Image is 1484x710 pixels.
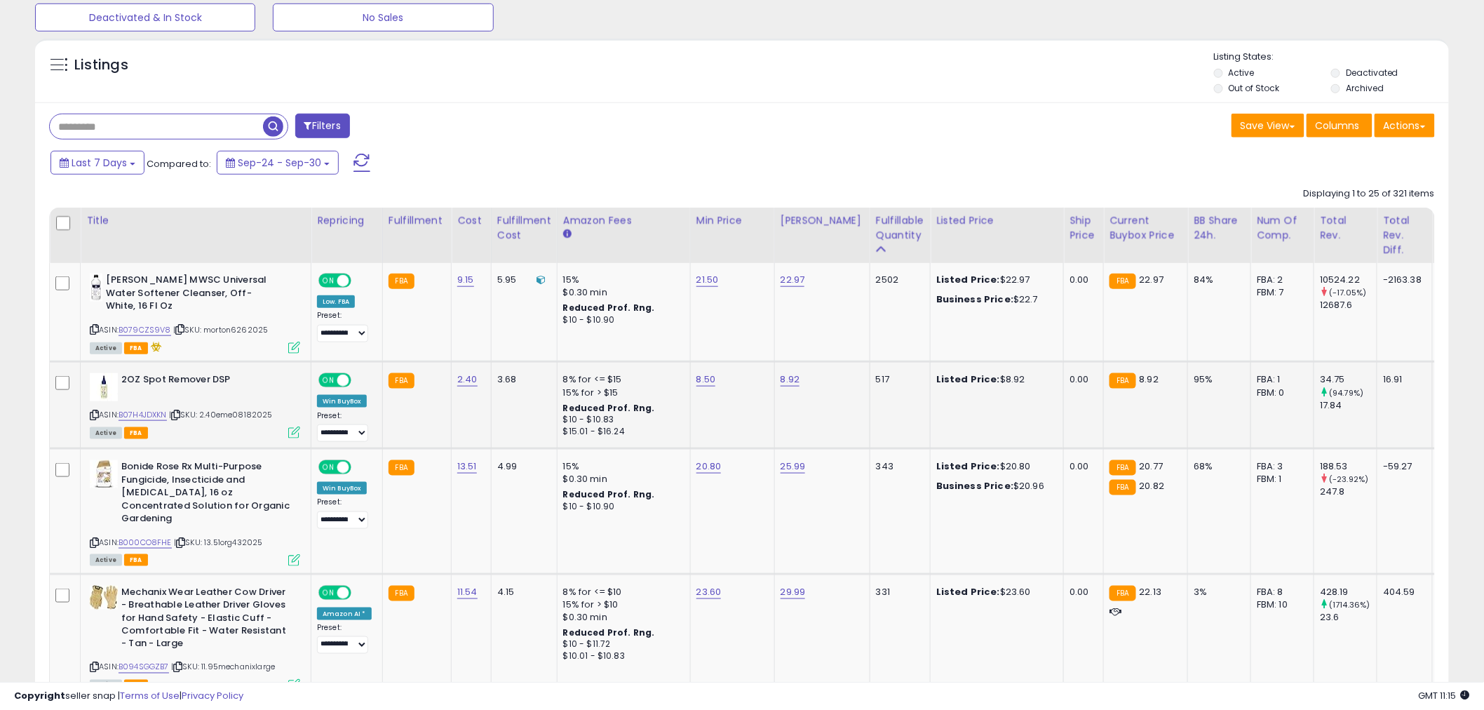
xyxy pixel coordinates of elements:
a: 8.50 [696,373,716,387]
div: 84% [1194,274,1240,286]
label: Deactivated [1346,67,1398,79]
div: Fulfillment Cost [497,213,551,243]
div: 343 [876,460,919,473]
img: 41hGGTgBjaL._SL40_.jpg [90,460,118,488]
div: 0.00 [1070,274,1093,286]
div: 404.59 [1383,586,1422,598]
div: seller snap | | [14,690,243,703]
div: 17.84 [1320,399,1377,412]
span: OFF [349,275,372,287]
span: OFF [349,375,372,387]
div: Fulfillable Quantity [876,213,924,243]
a: 25.99 [781,460,806,474]
b: Reduced Prof. Rng. [563,627,655,638]
div: 16.91 [1383,373,1422,386]
div: [PERSON_NAME] [781,213,864,228]
img: 4196icQYmuS._SL40_.jpg [90,586,118,610]
button: No Sales [273,4,493,32]
div: 3% [1194,586,1240,598]
div: Current Buybox Price [1109,213,1182,243]
i: hazardous material [148,342,163,351]
span: | SKU: 11.95mechanixlarge [171,662,275,673]
div: ASIN: [90,274,300,352]
div: Repricing [317,213,377,228]
label: Out of Stock [1229,82,1280,94]
a: 2.40 [457,373,478,387]
button: Filters [295,114,350,138]
b: Bonide Rose Rx Multi-Purpose Fungicide, Insecticide and [MEDICAL_DATA], 16 oz Concentrated Soluti... [121,460,292,529]
span: 20.77 [1140,460,1163,473]
button: Actions [1375,114,1435,138]
div: 0.00 [1070,586,1093,598]
a: 22.97 [781,273,805,287]
small: FBA [1109,480,1135,495]
div: $0.30 min [563,611,680,624]
a: 9.15 [457,273,474,287]
a: 8.92 [781,373,800,387]
small: FBA [389,460,414,476]
a: 13.51 [457,460,477,474]
div: 188.53 [1320,460,1377,473]
b: Mechanix Wear Leather Cow Driver - Breathable Leather Driver Gloves for Hand Safety - Elastic Cuf... [121,586,292,655]
a: Privacy Policy [182,689,243,702]
div: FBA: 8 [1257,586,1303,598]
div: 15% [563,460,680,473]
a: B079CZS9V8 [119,324,171,336]
strong: Copyright [14,689,65,702]
div: 15% for > $15 [563,387,680,399]
div: FBA: 1 [1257,373,1303,386]
a: 20.80 [696,460,722,474]
div: Cost [457,213,485,228]
div: Amazon Fees [563,213,684,228]
small: (-17.05%) [1329,287,1366,298]
div: Amazon AI * [317,608,372,620]
div: 4.99 [497,460,546,473]
div: 331 [876,586,919,598]
div: $10 - $10.83 [563,414,680,426]
div: 8% for <= $10 [563,586,680,598]
div: $20.80 [936,460,1053,473]
h5: Listings [74,55,128,75]
div: $0.30 min [563,286,680,299]
div: Preset: [317,497,372,529]
b: Listed Price: [936,273,1000,286]
div: Num of Comp. [1257,213,1308,243]
label: Archived [1346,82,1384,94]
small: FBA [389,274,414,289]
button: Sep-24 - Sep-30 [217,151,339,175]
div: 428.19 [1320,586,1377,598]
div: Total Rev. Diff. [1383,213,1426,257]
b: Listed Price: [936,460,1000,473]
a: Terms of Use [120,689,180,702]
div: 23.6 [1320,611,1377,624]
span: | SKU: morton6262025 [173,324,268,335]
span: All listings currently available for purchase on Amazon [90,427,122,439]
label: Active [1229,67,1255,79]
div: Listed Price [936,213,1058,228]
div: FBM: 10 [1257,598,1303,611]
small: FBA [1109,586,1135,601]
span: | SKU: 13.51org432025 [174,537,263,548]
span: Sep-24 - Sep-30 [238,156,321,170]
div: FBA: 2 [1257,274,1303,286]
div: FBM: 0 [1257,387,1303,399]
div: $10 - $10.90 [563,501,680,513]
a: 23.60 [696,585,722,599]
a: 29.99 [781,585,806,599]
span: OFF [349,462,372,474]
small: Amazon Fees. [563,228,572,241]
div: 12687.6 [1320,299,1377,312]
b: 2OZ Spot Remover DSP [121,373,292,390]
span: FBA [124,342,148,354]
div: Preset: [317,623,372,655]
span: FBA [124,554,148,566]
div: -59.27 [1383,460,1422,473]
div: $0.30 min [563,473,680,485]
div: Preset: [317,311,372,342]
a: B094SGGZB7 [119,662,169,674]
div: FBA: 3 [1257,460,1303,473]
b: Business Price: [936,293,1013,306]
div: 247.8 [1320,485,1377,498]
span: All listings currently available for purchase on Amazon [90,342,122,354]
div: $10.01 - $10.83 [563,651,680,663]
